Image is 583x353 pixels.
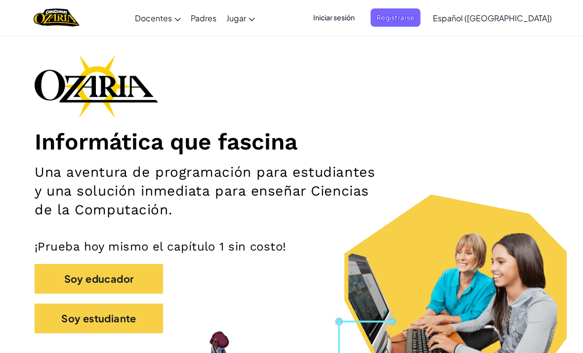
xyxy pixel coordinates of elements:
p: ¡Prueba hoy mismo el capítulo 1 sin costo! [35,239,548,254]
span: Jugar [226,13,246,23]
a: Ozaria by CodeCombat logo [34,7,80,28]
h2: Una aventura de programación para estudiantes y una solución inmediata para enseñar Ciencias de l... [35,163,379,219]
span: Docentes [135,13,172,23]
a: Padres [186,4,221,31]
span: Español ([GEOGRAPHIC_DATA]) [433,13,552,23]
button: Soy estudiante [35,303,163,333]
img: Ozaria branding logo [35,54,158,118]
a: Docentes [130,4,186,31]
h1: Informática que fascina [35,128,548,155]
button: Registrarse [371,8,420,27]
button: Soy educador [35,264,163,294]
button: Iniciar sesión [307,8,361,27]
a: Español ([GEOGRAPHIC_DATA]) [428,4,557,31]
a: Jugar [221,4,260,31]
img: Home [34,7,80,28]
